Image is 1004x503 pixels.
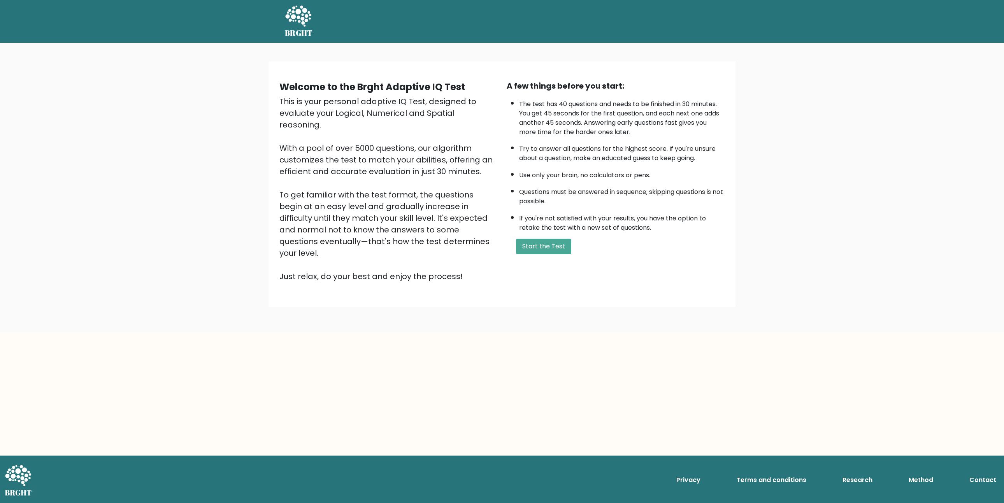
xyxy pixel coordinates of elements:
[519,96,725,137] li: The test has 40 questions and needs to be finished in 30 minutes. You get 45 seconds for the firs...
[906,472,936,488] a: Method
[519,183,725,206] li: Questions must be answered in sequence; skipping questions is not possible.
[279,80,465,93] b: Welcome to the Brght Adaptive IQ Test
[839,472,876,488] a: Research
[519,210,725,232] li: If you're not satisfied with your results, you have the option to retake the test with a new set ...
[519,140,725,163] li: Try to answer all questions for the highest score. If you're unsure about a question, make an edu...
[516,239,571,254] button: Start the Test
[285,3,313,40] a: BRGHT
[734,472,809,488] a: Terms and conditions
[673,472,704,488] a: Privacy
[279,96,497,282] div: This is your personal adaptive IQ Test, designed to evaluate your Logical, Numerical and Spatial ...
[507,80,725,92] div: A few things before you start:
[285,28,313,38] h5: BRGHT
[966,472,999,488] a: Contact
[519,167,725,180] li: Use only your brain, no calculators or pens.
